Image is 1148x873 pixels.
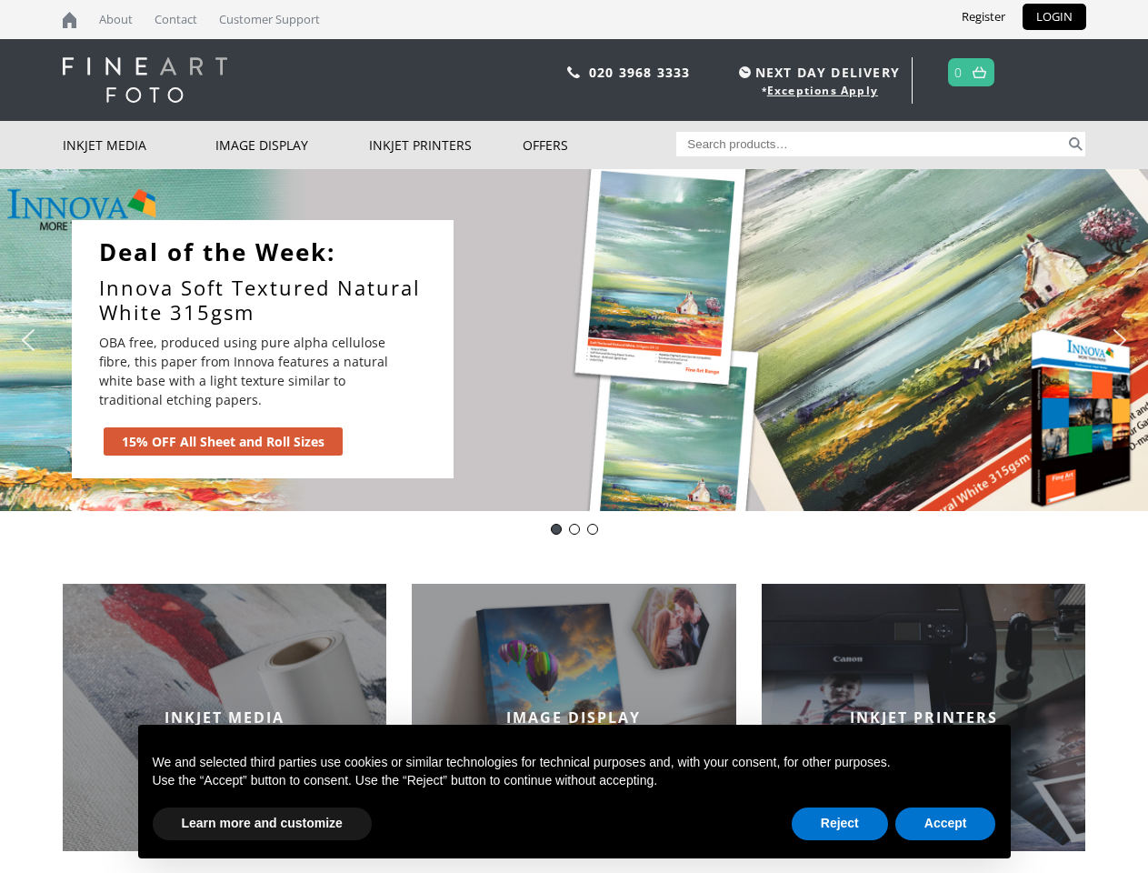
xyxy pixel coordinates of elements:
img: basket.svg [973,66,986,78]
p: Use the “Accept” button to consent. Use the “Reject” button to continue without accepting. [153,772,996,790]
a: 020 3968 3333 [589,64,691,81]
h2: INKJET PRINTERS [762,707,1086,727]
button: Accept [895,808,996,840]
a: Inkjet Printers [369,121,523,169]
a: Register [948,4,1019,30]
img: next arrow [1105,326,1134,355]
img: previous arrow [14,326,43,355]
div: Deal of the Day - Innova IFA12 [551,524,562,535]
a: 15% OFF All Sheet and Roll Sizes [104,427,343,456]
a: Image Display [215,121,369,169]
button: Learn more and customize [153,808,372,840]
button: Search [1065,132,1086,156]
a: Exceptions Apply [767,83,878,98]
img: phone.svg [567,66,580,78]
div: Innova-general [569,524,580,535]
a: 0 [954,59,963,85]
div: Deal of the Week:Innova Soft Textured Natural White 315gsmOBA free, produced using pure alpha cel... [72,220,454,478]
div: 15% OFF All Sheet and Roll Sizes [122,432,324,451]
input: Search products… [676,132,1065,156]
a: Deal of the Week: [99,238,444,266]
a: Inkjet Media [63,121,216,169]
span: NEXT DAY DELIVERY [734,62,900,83]
div: Choose slide to display. [547,520,602,538]
p: OBA free, produced using pure alpha cellulose fibre, this paper from Innova features a natural wh... [99,333,399,409]
h2: IMAGE DISPLAY [412,707,736,727]
h2: INKJET MEDIA [63,707,387,727]
img: time.svg [739,66,751,78]
a: Innova Soft Textured Natural White 315gsm [99,276,444,324]
a: LOGIN [1023,4,1086,30]
div: pinch book [587,524,598,535]
p: We and selected third parties use cookies or similar technologies for technical purposes and, wit... [153,754,996,772]
a: Offers [523,121,676,169]
button: Reject [792,808,888,840]
img: logo-white.svg [63,57,227,103]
